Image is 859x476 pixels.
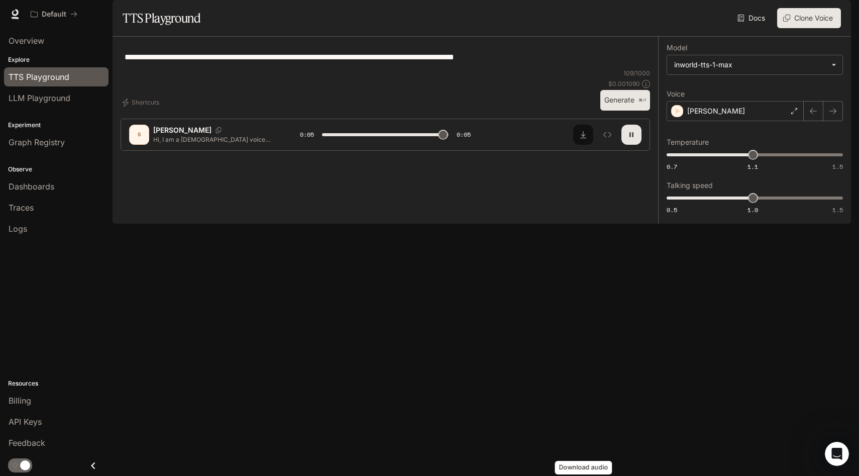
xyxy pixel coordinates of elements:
p: Voice [667,90,685,98]
span: 1.5 [832,162,843,171]
span: 0:05 [300,130,314,140]
p: Default [42,10,66,19]
p: $ 0.001090 [608,79,640,88]
h1: TTS Playground [123,8,200,28]
a: Docs [735,8,769,28]
button: All workspaces [26,4,82,24]
span: 0.7 [667,162,677,171]
div: inworld-tts-1-max [667,55,842,74]
button: Shortcuts [121,94,163,111]
span: 0:05 [457,130,471,140]
p: [PERSON_NAME] [153,125,211,135]
span: 0.5 [667,206,677,214]
div: Download audio [555,461,612,474]
div: inworld-tts-1-max [674,60,826,70]
button: Copy Voice ID [211,127,226,133]
button: Download audio [573,125,593,145]
p: Model [667,44,687,51]
p: [PERSON_NAME] [687,106,745,116]
button: Generate⌘⏎ [600,90,650,111]
p: Talking speed [667,182,713,189]
p: 109 / 1000 [623,69,650,77]
button: Clone Voice [777,8,841,28]
span: 1.5 [832,206,843,214]
div: S [131,127,147,143]
p: Temperature [667,139,709,146]
span: 1.0 [747,206,758,214]
p: ⌘⏎ [638,98,646,104]
iframe: Intercom live chat [825,442,849,466]
p: Hi, I am a [DEMOGRAPHIC_DATA] voice that speaks in American English. I would love to be part of y... [153,135,276,144]
span: 1.1 [747,162,758,171]
button: Inspect [597,125,617,145]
